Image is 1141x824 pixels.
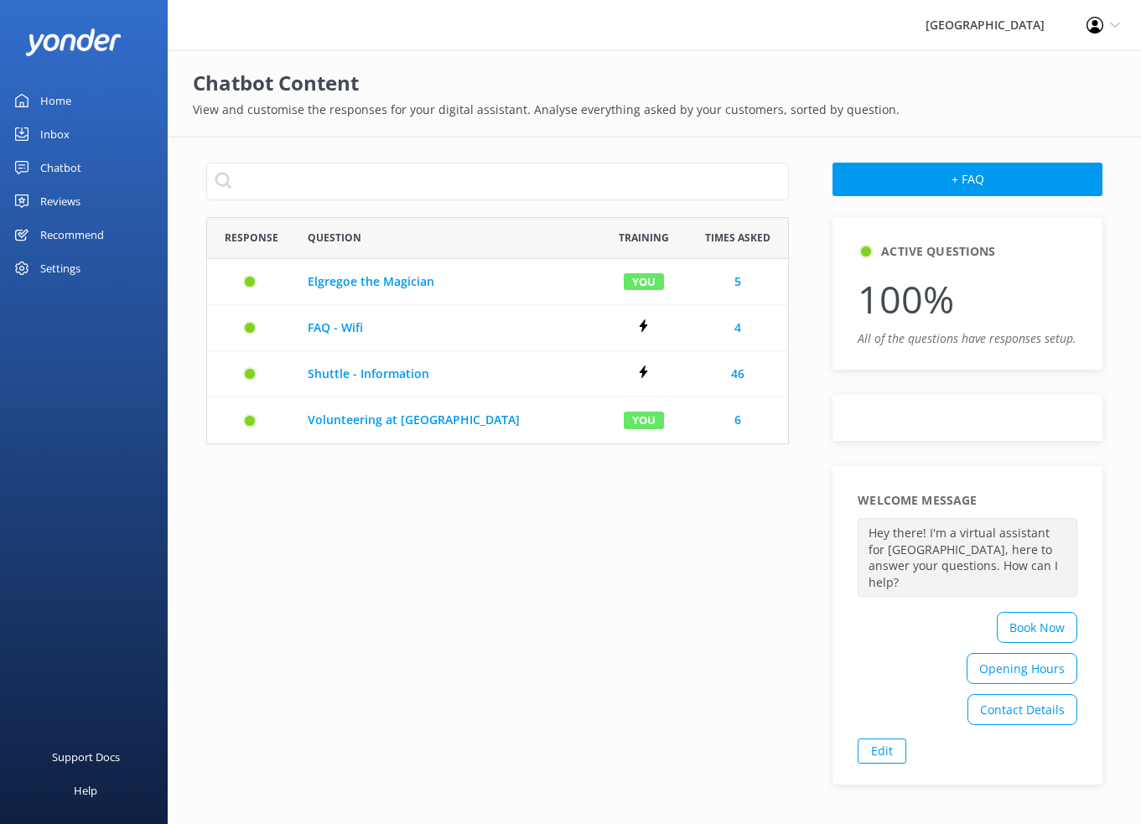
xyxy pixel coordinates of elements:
[206,351,789,397] div: row
[206,259,789,305] div: row
[225,230,278,246] span: Response
[40,251,80,285] div: Settings
[705,230,770,246] span: Times Asked
[858,518,1077,597] p: Hey there! I'm a virtual assistant for [GEOGRAPHIC_DATA], here to answer your questions. How can ...
[858,330,1076,346] i: All of the questions have responses setup.
[206,259,789,443] div: grid
[858,491,977,510] h5: Welcome Message
[858,738,906,764] a: Edit
[997,612,1077,643] div: Book Now
[967,653,1077,684] div: Opening Hours
[52,740,120,774] div: Support Docs
[734,319,741,337] a: 4
[206,397,789,443] div: row
[206,305,789,351] div: row
[734,411,741,429] a: 6
[858,269,1077,329] p: 100%
[74,774,97,807] div: Help
[624,412,664,429] div: You
[40,117,70,151] div: Inbox
[193,101,1116,119] p: View and customise the responses for your digital assistant. Analyse everything asked by your cus...
[308,365,587,383] a: Shuttle - Information
[193,67,1116,99] h2: Chatbot Content
[734,272,741,291] a: 5
[40,218,104,251] div: Recommend
[967,694,1077,725] div: Contact Details
[619,230,669,246] span: Training
[624,272,664,290] div: You
[832,163,1102,196] button: + FAQ
[40,184,80,218] div: Reviews
[308,272,587,291] a: Elgregoe the Magician
[731,365,744,383] a: 46
[25,29,122,56] img: yonder-white-logo.png
[40,84,71,117] div: Home
[308,411,587,429] a: Volunteering at [GEOGRAPHIC_DATA]
[308,319,587,337] a: FAQ - Wifi
[40,151,81,184] div: Chatbot
[308,230,361,246] span: Question
[881,242,995,261] h5: Active Questions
